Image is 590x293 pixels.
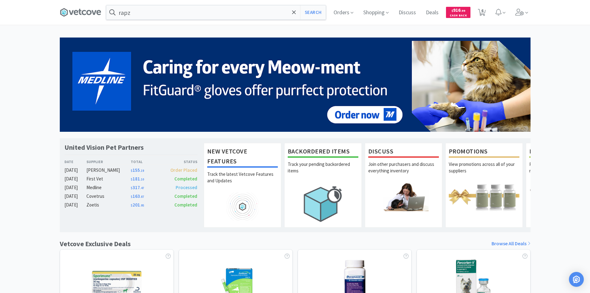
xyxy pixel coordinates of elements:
[174,193,197,199] span: Completed
[64,159,87,165] div: Date
[86,184,131,191] div: Medline
[176,184,197,190] span: Processed
[492,240,531,248] a: Browse All Deals
[64,184,87,191] div: [DATE]
[131,184,144,190] span: 317
[365,143,442,227] a: DiscussJoin other purchasers and discuss everything inventory
[140,177,144,181] span: . 10
[445,143,523,227] a: PromotionsView promotions across all of your suppliers
[140,186,144,190] span: . 47
[300,5,326,20] button: Search
[64,193,87,200] div: [DATE]
[446,4,470,21] a: $916.99Cash Back
[461,9,465,13] span: . 99
[131,193,144,199] span: 163
[64,175,198,183] a: [DATE]First Vet$181.10Completed
[164,159,198,165] div: Status
[452,7,465,13] span: 916
[131,167,144,173] span: 155
[204,143,281,227] a: New Vetcove FeaturesTrack the latest Vetcove Features and Updates
[131,202,144,208] span: 201
[64,166,87,174] div: [DATE]
[131,195,133,199] span: $
[170,167,197,173] span: Order Placed
[131,177,133,181] span: $
[368,161,439,183] p: Join other purchasers and discuss everything inventory
[452,9,453,13] span: $
[86,175,131,183] div: First Vet
[64,175,87,183] div: [DATE]
[64,166,198,174] a: [DATE][PERSON_NAME]$155.19Order Placed
[131,159,164,165] div: Total
[368,146,439,158] h1: Discuss
[64,143,144,152] h1: United Vision Pet Partners
[131,203,133,207] span: $
[449,146,519,158] h1: Promotions
[449,161,519,183] p: View promotions across all of your suppliers
[450,14,467,18] span: Cash Back
[140,195,144,199] span: . 87
[368,183,439,211] img: hero_discuss.png
[64,201,87,209] div: [DATE]
[86,159,131,165] div: Supplier
[64,201,198,209] a: [DATE]Zoetis$201.95Completed
[449,183,519,211] img: hero_promotions.png
[131,176,144,182] span: 181
[284,143,362,227] a: Backordered ItemsTrack your pending backordered items
[140,169,144,173] span: . 19
[60,238,131,249] h1: Vetcove Exclusive Deals
[423,10,441,16] a: Deals
[174,202,197,208] span: Completed
[86,193,131,200] div: Covetrus
[207,193,278,221] img: hero_feature_roadmap.png
[106,5,326,20] input: Search by item, sku, manufacturer, ingredient, size...
[288,161,358,183] p: Track your pending backordered items
[207,171,278,193] p: Track the latest Vetcove Features and Updates
[86,166,131,174] div: [PERSON_NAME]
[86,201,131,209] div: Zoetis
[288,183,358,225] img: hero_backorders.png
[475,11,488,16] a: 6
[569,272,584,287] div: Open Intercom Messenger
[207,146,278,168] h1: New Vetcove Features
[396,10,418,16] a: Discuss
[174,176,197,182] span: Completed
[131,186,133,190] span: $
[60,38,531,132] img: 5b85490d2c9a43ef9873369d65f5cc4c_481.png
[140,203,144,207] span: . 95
[64,184,198,191] a: [DATE]Medline$317.47Processed
[288,146,358,158] h1: Backordered Items
[64,193,198,200] a: [DATE]Covetrus$163.87Completed
[131,169,133,173] span: $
